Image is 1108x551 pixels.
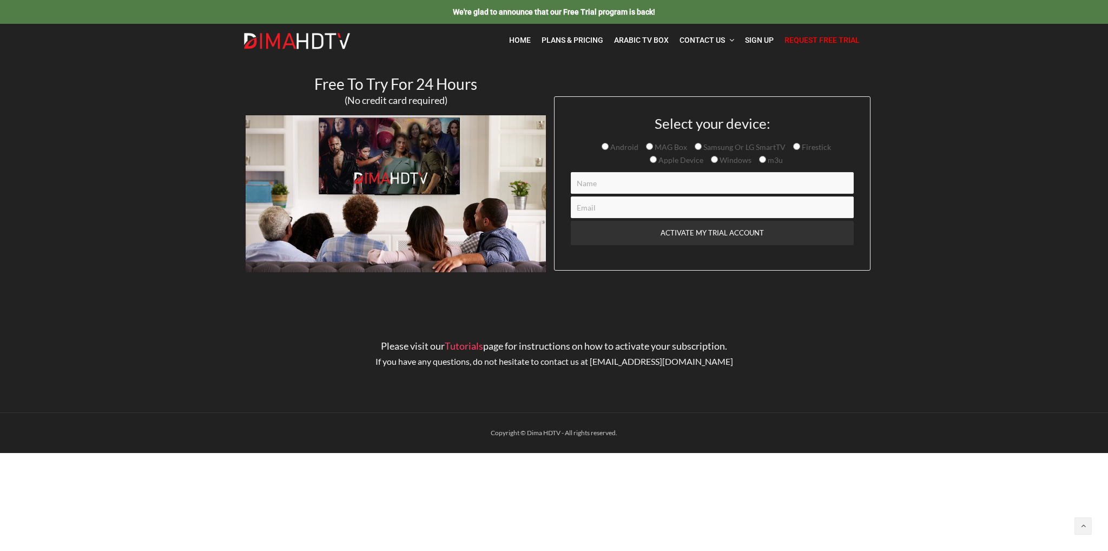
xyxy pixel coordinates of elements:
[542,36,603,44] span: Plans & Pricing
[784,36,860,44] span: Request Free Trial
[793,143,800,150] input: Firestick
[243,32,351,50] img: Dima HDTV
[657,155,703,165] span: Apple Device
[718,155,751,165] span: Windows
[571,221,854,245] input: ACTIVATE MY TRIAL ACCOUNT
[238,427,870,440] div: Copyright © Dima HDTV - All rights reserved.
[602,143,609,150] input: Android
[655,115,770,132] span: Select your device:
[536,29,609,51] a: Plans & Pricing
[653,142,687,152] span: MAG Box
[695,143,702,150] input: Samsung Or LG SmartTV
[504,29,536,51] a: Home
[609,142,638,152] span: Android
[375,356,733,366] span: If you have any questions, do not hesitate to contact us at [EMAIL_ADDRESS][DOMAIN_NAME]
[779,29,865,51] a: Request Free Trial
[680,36,725,44] span: Contact Us
[509,36,531,44] span: Home
[571,172,854,194] input: Name
[745,36,774,44] span: Sign Up
[614,36,669,44] span: Arabic TV Box
[650,156,657,163] input: Apple Device
[381,340,727,352] span: Please visit our page for instructions on how to activate your subscription.
[453,7,655,16] a: We're glad to announce that our Free Trial program is back!
[646,143,653,150] input: MAG Box
[453,8,655,16] span: We're glad to announce that our Free Trial program is back!
[711,156,718,163] input: Windows
[766,155,783,165] span: m3u
[314,75,477,93] span: Free To Try For 24 Hours
[702,142,786,152] span: Samsung Or LG SmartTV
[445,340,483,352] a: Tutorials
[609,29,674,51] a: Arabic TV Box
[1074,517,1092,535] a: Back to top
[674,29,740,51] a: Contact Us
[571,196,854,218] input: Email
[800,142,831,152] span: Firestick
[563,116,862,270] form: Contact form
[759,156,766,163] input: m3u
[740,29,779,51] a: Sign Up
[345,94,447,106] span: (No credit card required)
